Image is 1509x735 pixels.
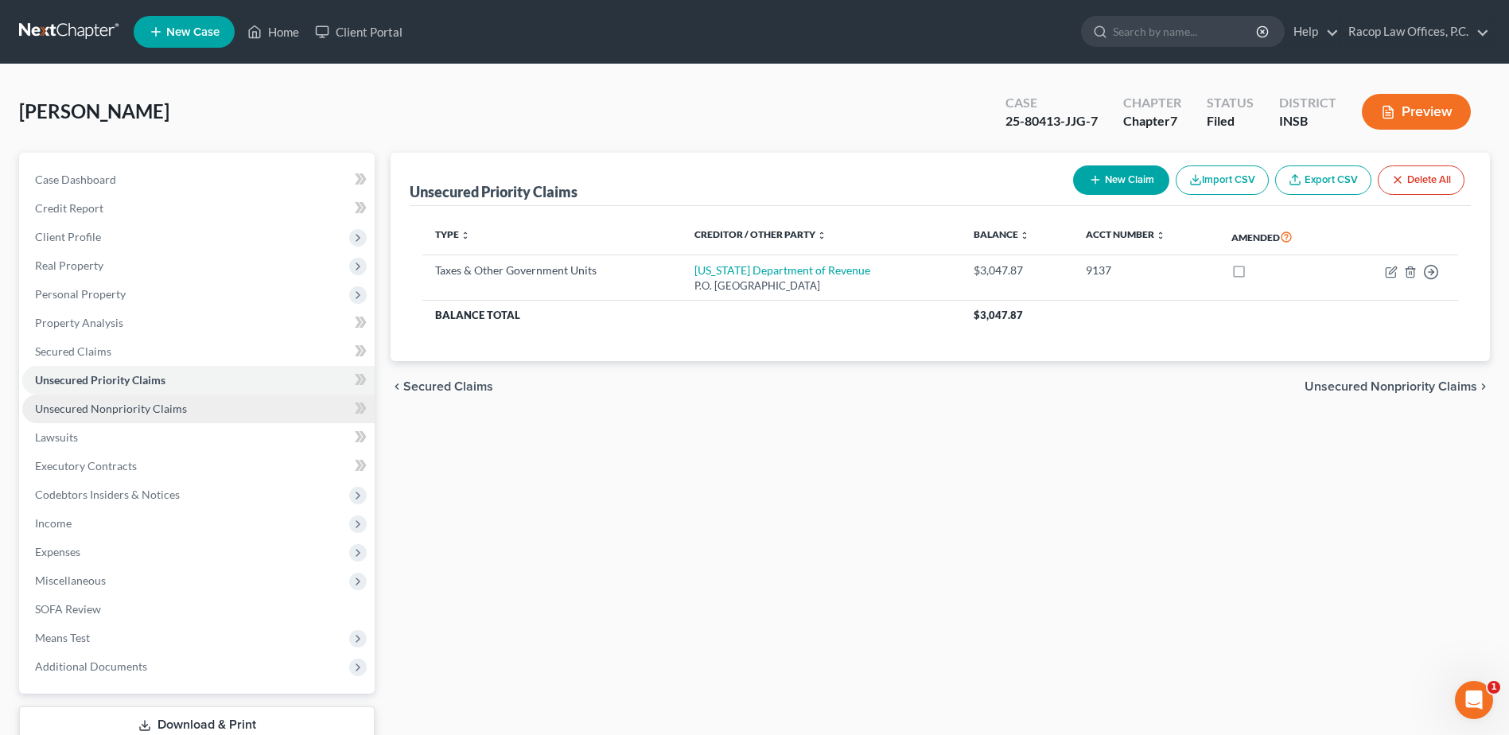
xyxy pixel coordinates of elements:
a: Lawsuits [22,423,375,452]
span: Unsecured Nonpriority Claims [35,402,187,415]
i: chevron_left [391,380,403,393]
div: Unsecured Priority Claims [410,182,578,201]
span: Lawsuits [35,430,78,444]
div: 9137 [1086,262,1206,278]
span: Expenses [35,545,80,558]
span: Income [35,516,72,530]
input: Search by name... [1113,17,1258,46]
i: unfold_more [461,231,470,240]
a: Client Portal [307,17,410,46]
span: Miscellaneous [35,574,106,587]
div: District [1279,94,1336,112]
span: $3,047.87 [974,309,1023,321]
a: Help [1285,17,1339,46]
i: unfold_more [1156,231,1165,240]
a: Creditor / Other Party unfold_more [694,228,826,240]
div: Filed [1207,112,1254,130]
span: New Case [166,26,220,38]
a: Export CSV [1275,165,1371,195]
div: Status [1207,94,1254,112]
a: Home [239,17,307,46]
a: Case Dashboard [22,165,375,194]
a: Type unfold_more [435,228,470,240]
a: Secured Claims [22,337,375,366]
a: Executory Contracts [22,452,375,480]
button: Preview [1362,94,1471,130]
span: 1 [1488,681,1500,694]
a: Racop Law Offices, P.C. [1340,17,1489,46]
i: chevron_right [1477,380,1490,393]
a: Balance unfold_more [974,228,1029,240]
i: unfold_more [817,231,826,240]
div: INSB [1279,112,1336,130]
a: Acct Number unfold_more [1086,228,1165,240]
button: chevron_left Secured Claims [391,380,493,393]
a: SOFA Review [22,595,375,624]
span: Codebtors Insiders & Notices [35,488,180,501]
th: Balance Total [422,301,961,329]
span: Means Test [35,631,90,644]
span: Unsecured Priority Claims [35,373,165,387]
span: Property Analysis [35,316,123,329]
a: Credit Report [22,194,375,223]
i: unfold_more [1020,231,1029,240]
iframe: Intercom live chat [1455,681,1493,719]
button: Delete All [1378,165,1464,195]
span: Case Dashboard [35,173,116,186]
a: Property Analysis [22,309,375,337]
div: 25-80413-JJG-7 [1005,112,1098,130]
div: Chapter [1123,112,1181,130]
span: Real Property [35,259,103,272]
span: 7 [1170,113,1177,128]
span: Secured Claims [35,344,111,358]
span: Client Profile [35,230,101,243]
a: Unsecured Priority Claims [22,366,375,395]
a: [US_STATE] Department of Revenue [694,263,870,277]
button: Import CSV [1176,165,1269,195]
button: New Claim [1073,165,1169,195]
div: Chapter [1123,94,1181,112]
th: Amended [1219,219,1339,255]
div: P.O. [GEOGRAPHIC_DATA] [694,278,948,294]
a: Unsecured Nonpriority Claims [22,395,375,423]
div: $3,047.87 [974,262,1060,278]
span: Additional Documents [35,659,147,673]
span: Secured Claims [403,380,493,393]
span: Executory Contracts [35,459,137,472]
span: Personal Property [35,287,126,301]
div: Case [1005,94,1098,112]
span: [PERSON_NAME] [19,99,169,122]
span: SOFA Review [35,602,101,616]
button: Unsecured Nonpriority Claims chevron_right [1305,380,1490,393]
span: Unsecured Nonpriority Claims [1305,380,1477,393]
span: Credit Report [35,201,103,215]
div: Taxes & Other Government Units [435,262,669,278]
